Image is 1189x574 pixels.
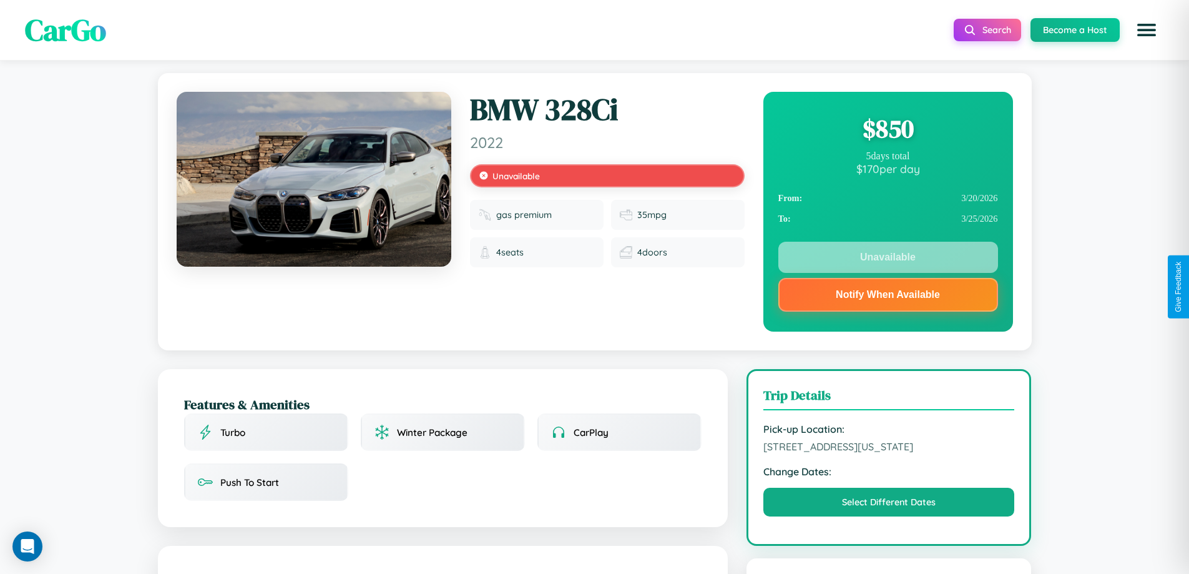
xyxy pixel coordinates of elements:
[763,440,1015,453] span: [STREET_ADDRESS][US_STATE]
[763,465,1015,478] strong: Change Dates:
[778,278,998,312] button: Notify When Available
[177,92,451,267] img: BMW 328Ci 2022
[492,171,540,181] span: Unavailable
[982,24,1011,36] span: Search
[1030,18,1120,42] button: Become a Host
[496,247,524,258] span: 4 seats
[496,209,552,220] span: gas premium
[778,214,791,224] strong: To:
[479,209,491,221] img: Fuel type
[470,133,745,152] span: 2022
[954,19,1021,41] button: Search
[620,209,632,221] img: Fuel efficiency
[184,395,702,413] h2: Features & Amenities
[397,427,467,438] span: Winter Package
[778,188,998,209] div: 3 / 20 / 2026
[778,162,998,176] div: $ 170 per day
[25,9,106,51] span: CarGo
[778,193,803,204] strong: From:
[620,246,632,259] img: Doors
[1129,12,1164,47] button: Open menu
[637,247,667,258] span: 4 doors
[12,532,42,562] div: Open Intercom Messenger
[778,151,998,162] div: 5 days total
[220,427,245,438] span: Turbo
[778,242,998,273] button: Unavailable
[637,209,667,220] span: 35 mpg
[574,427,609,438] span: CarPlay
[778,209,998,229] div: 3 / 25 / 2026
[479,246,491,259] img: Seats
[778,112,998,146] div: $ 850
[763,488,1015,517] button: Select Different Dates
[763,423,1015,435] strong: Pick-up Location:
[763,386,1015,410] h3: Trip Details
[1174,262,1183,312] div: Give Feedback
[220,477,279,488] span: Push To Start
[470,92,745,128] h1: BMW 328Ci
